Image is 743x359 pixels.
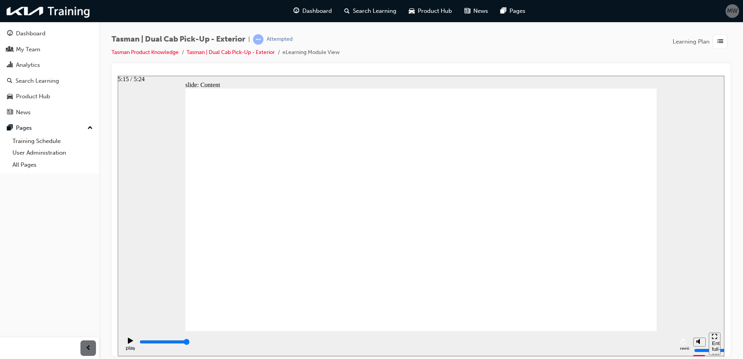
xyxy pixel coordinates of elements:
[458,3,494,19] a: news-iconNews
[591,257,603,279] button: Enter full-screen mode
[112,35,245,44] span: Tasman | Dual Cab Pick-Up - Exterior
[673,34,731,49] button: Learning Plan
[591,255,603,281] nav: slide navigation
[7,93,13,100] span: car-icon
[9,159,96,171] a: All Pages
[7,78,12,85] span: search-icon
[16,92,50,101] div: Product Hub
[726,4,739,18] button: MW
[494,3,532,19] a: pages-iconPages
[572,255,587,281] div: misc controls
[509,7,525,16] span: Pages
[7,46,13,53] span: people-icon
[464,6,470,16] span: news-icon
[283,48,340,57] li: eLearning Module View
[293,6,299,16] span: guage-icon
[7,109,13,116] span: news-icon
[16,45,40,54] div: My Team
[16,29,45,38] div: Dashboard
[112,49,179,56] a: Tasman Product Knowledge
[3,121,96,135] button: Pages
[4,255,572,281] div: playback controls
[267,36,293,43] div: Attempted
[418,7,452,16] span: Product Hub
[353,7,396,16] span: Search Learning
[4,261,17,275] button: play
[673,37,710,46] span: Learning Plan
[3,74,96,88] a: Search Learning
[85,343,91,353] span: prev-icon
[3,25,96,121] button: DashboardMy TeamAnalyticsSearch LearningProduct HubNews
[727,7,738,16] span: MW
[16,108,31,117] div: News
[253,34,263,45] span: learningRecordVerb_ATTEMPT-icon
[22,263,72,269] input: slide progress
[473,7,488,16] span: News
[16,61,40,70] div: Analytics
[501,6,506,16] span: pages-icon
[560,262,572,274] button: replay
[4,3,93,19] img: kia-training
[3,105,96,120] a: News
[87,123,93,133] span: up-icon
[338,3,403,19] a: search-iconSearch Learning
[403,3,458,19] a: car-iconProduct Hub
[3,89,96,104] a: Product Hub
[594,265,600,288] div: Enter full-screen mode
[3,58,96,72] a: Analytics
[7,62,13,69] span: chart-icon
[287,3,338,19] a: guage-iconDashboard
[409,6,415,16] span: car-icon
[717,37,723,47] span: list-icon
[9,147,96,159] a: User Administration
[9,135,96,147] a: Training Schedule
[6,269,19,275] div: play
[3,42,96,57] a: My Team
[16,77,59,85] div: Search Learning
[3,26,96,41] a: Dashboard
[7,125,13,132] span: pages-icon
[576,262,588,271] button: Mute (Ctrl+Alt+M)
[7,30,13,37] span: guage-icon
[344,6,350,16] span: search-icon
[562,270,569,276] div: replay
[576,272,626,278] input: volume
[16,124,32,132] div: Pages
[302,7,332,16] span: Dashboard
[187,49,275,56] a: Tasman | Dual Cab Pick-Up - Exterior
[248,35,250,44] span: |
